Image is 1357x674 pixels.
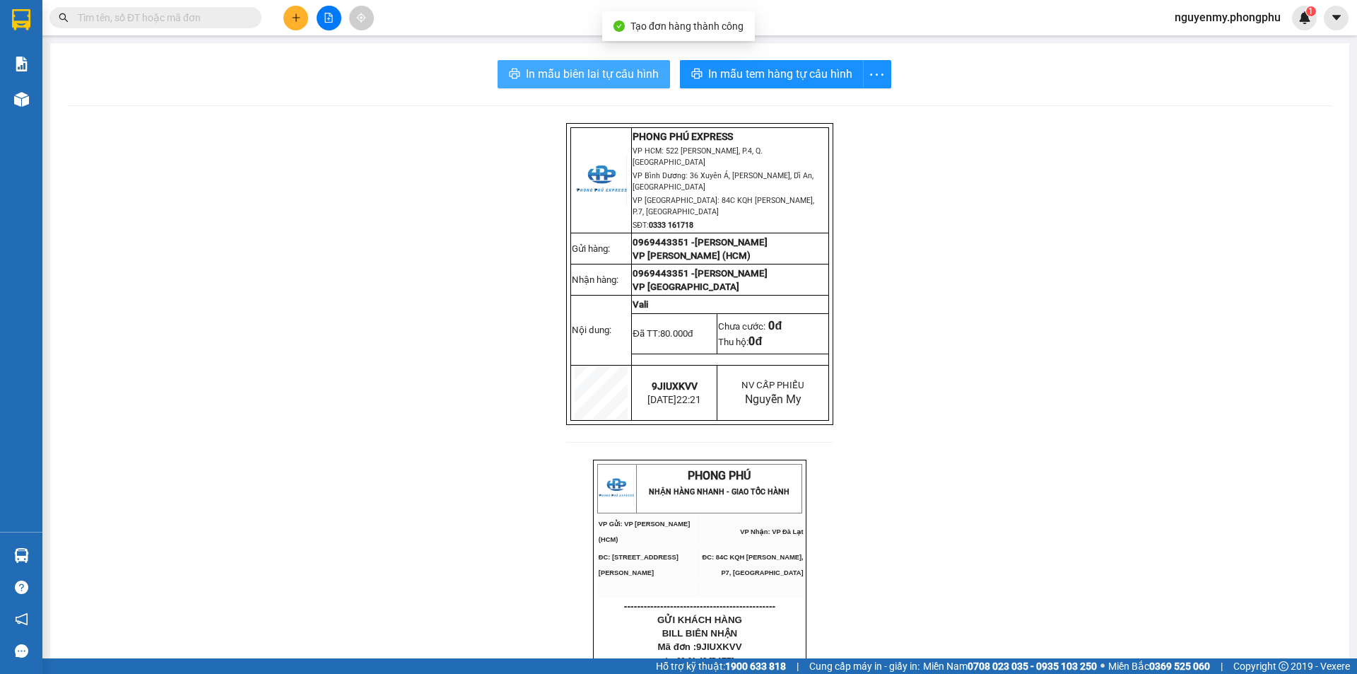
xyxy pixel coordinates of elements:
[633,146,763,167] span: VP HCM: 522 [PERSON_NAME], P.4, Q.[GEOGRAPHIC_DATA]
[1221,658,1223,674] span: |
[59,13,69,23] span: search
[349,6,374,30] button: aim
[77,103,122,112] strong: 0333 161718
[61,23,191,42] span: VP HCM: 522 [PERSON_NAME], P.4, Q.[GEOGRAPHIC_DATA]
[649,221,693,230] strong: 0333 161718
[633,196,814,216] span: VP [GEOGRAPHIC_DATA]: 84C KQH [PERSON_NAME], P.7, [GEOGRAPHIC_DATA]
[662,628,738,639] span: BILL BIÊN NHẬN
[660,328,693,339] span: 80.000đ
[1308,6,1313,16] span: 1
[599,471,634,506] img: logo
[61,74,181,101] span: VP [GEOGRAPHIC_DATA]: 84C KQH [PERSON_NAME], P.7, [GEOGRAPHIC_DATA]
[741,380,804,390] span: NV CẤP PHIẾU
[633,250,751,261] span: VP [PERSON_NAME] (HCM)
[7,35,58,86] img: logo
[498,60,670,88] button: printerIn mẫu biên lai tự cấu hình
[1108,658,1210,674] span: Miền Bắc
[1306,6,1316,16] sup: 1
[649,487,789,496] strong: NHẬN HÀNG NHANH - GIAO TỐC HÀNH
[863,60,891,88] button: more
[718,321,782,332] span: Chưa cước:
[725,661,786,672] strong: 1900 633 818
[695,268,768,279] span: [PERSON_NAME]
[676,394,701,405] span: 22:21
[677,656,734,665] span: 22:21:48 [DATE]
[14,57,29,71] img: solution-icon
[317,6,341,30] button: file-add
[283,6,308,30] button: plus
[15,581,28,594] span: question-circle
[695,237,768,248] span: [PERSON_NAME]
[14,92,29,107] img: warehouse-icon
[809,658,920,674] span: Cung cấp máy in - giấy in:
[1324,6,1349,30] button: caret-down
[356,13,366,23] span: aim
[968,661,1097,672] strong: 0708 023 035 - 0935 103 250
[1330,11,1343,24] span: caret-down
[633,299,648,310] span: Vali
[691,68,703,81] span: printer
[680,60,864,88] button: printerIn mẫu tem hàng tự cấu hình
[657,641,741,652] span: Mã đơn :
[12,9,30,30] img: logo-vxr
[1279,661,1288,671] span: copyright
[1100,663,1105,669] span: ⚪️
[572,325,611,335] span: Nội dung:
[1163,8,1292,26] span: nguyenmy.phongphu
[633,237,768,248] span: 0969443351 -
[768,319,782,332] span: 0đ
[526,65,659,83] span: In mẫu biên lai tự cấu hình
[572,243,610,254] span: Gửi hàng:
[718,337,762,347] span: Thu hộ:
[1298,11,1311,24] img: icon-new-feature
[745,393,801,406] span: Nguyễn My
[633,221,693,230] span: SĐT:
[633,171,813,192] span: VP Bình Dương: 36 Xuyên Á, [PERSON_NAME], Dĩ An, [GEOGRAPHIC_DATA]
[696,641,741,652] span: 9JIUXKVV
[1149,661,1210,672] strong: 0369 525 060
[14,548,29,563] img: warehouse-icon
[624,600,775,612] span: ----------------------------------------------
[633,281,739,292] span: VP [GEOGRAPHIC_DATA]
[61,103,122,112] span: SĐT:
[15,644,28,658] span: message
[15,612,28,626] span: notification
[688,469,751,482] span: PHONG PHÚ
[740,528,803,535] span: VP Nhận: VP Đà Lạt
[666,656,734,665] span: In :
[78,10,245,25] input: Tìm tên, số ĐT hoặc mã đơn
[599,521,691,543] span: VP Gửi: VP [PERSON_NAME] (HCM)
[652,380,698,392] span: 9JIUXKVV
[630,21,744,32] span: Tạo đơn hàng thành công
[703,554,804,576] span: ĐC: 84C KQH [PERSON_NAME], P7, [GEOGRAPHIC_DATA]
[864,66,891,83] span: more
[599,554,678,576] span: ĐC: [STREET_ADDRESS][PERSON_NAME]
[291,13,301,23] span: plus
[656,658,786,674] span: Hỗ trợ kỹ thuật:
[633,131,733,142] strong: PHONG PHÚ EXPRESS
[647,394,701,405] span: [DATE]
[633,268,695,279] span: 0969443351 -
[923,658,1097,674] span: Miền Nam
[797,658,799,674] span: |
[572,274,618,285] span: Nhận hàng:
[576,155,627,206] img: logo
[324,13,334,23] span: file-add
[748,335,762,348] span: 0đ
[633,328,693,339] span: Đã TT:
[613,21,625,32] span: check-circle
[61,8,175,21] strong: PHONG PHÚ EXPRESS
[708,65,852,83] span: In mẫu tem hàng tự cấu hình
[61,44,158,71] span: VP Bình Dương: 36 Xuyên Á, [PERSON_NAME], Dĩ An, [GEOGRAPHIC_DATA]
[509,68,520,81] span: printer
[657,615,742,625] span: GỬI KHÁCH HÀNG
